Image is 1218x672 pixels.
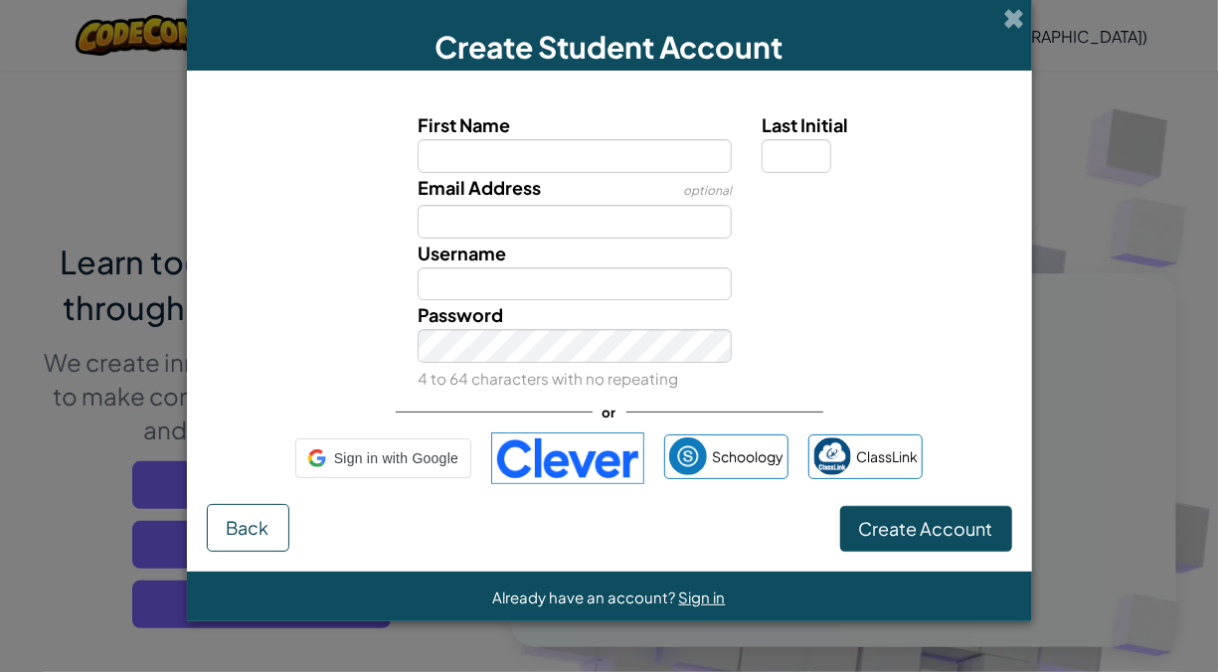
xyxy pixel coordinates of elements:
[840,506,1012,552] button: Create Account
[491,432,644,484] img: clever-logo-blue.png
[227,516,269,539] span: Back
[813,437,851,475] img: classlink-logo-small.png
[207,504,289,552] button: Back
[334,444,458,473] span: Sign in with Google
[683,183,732,198] span: optional
[669,437,707,475] img: schoology.png
[762,113,848,136] span: Last Initial
[859,517,993,540] span: Create Account
[856,442,918,471] span: ClassLink
[295,438,471,478] div: Sign in with Google
[418,303,503,326] span: Password
[435,28,783,66] span: Create Student Account
[712,442,783,471] span: Schoology
[418,176,541,199] span: Email Address
[493,588,679,606] span: Already have an account?
[418,369,678,388] small: 4 to 64 characters with no repeating
[593,398,626,426] span: or
[679,588,726,606] a: Sign in
[418,242,506,264] span: Username
[418,113,510,136] span: First Name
